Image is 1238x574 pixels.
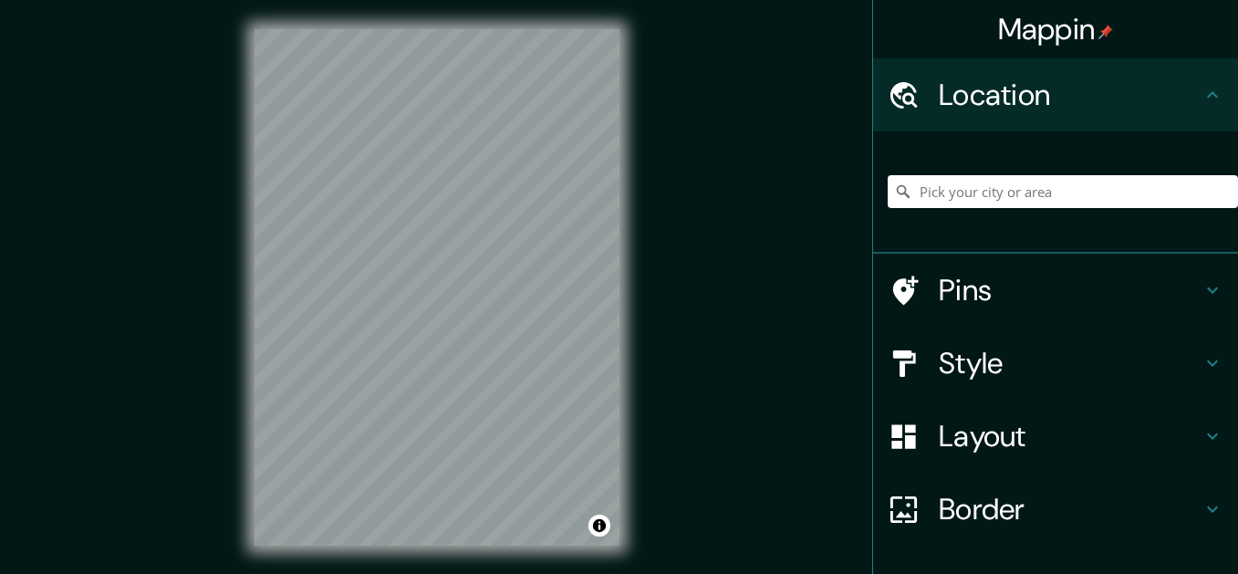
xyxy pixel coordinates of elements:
[939,418,1202,454] h4: Layout
[998,11,1114,47] h4: Mappin
[255,29,619,546] canvas: Map
[1098,25,1113,39] img: pin-icon.png
[939,491,1202,527] h4: Border
[939,272,1202,308] h4: Pins
[873,254,1238,327] div: Pins
[939,77,1202,113] h4: Location
[873,58,1238,131] div: Location
[888,175,1238,208] input: Pick your city or area
[873,327,1238,400] div: Style
[873,473,1238,546] div: Border
[939,345,1202,381] h4: Style
[588,515,610,537] button: Toggle attribution
[873,400,1238,473] div: Layout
